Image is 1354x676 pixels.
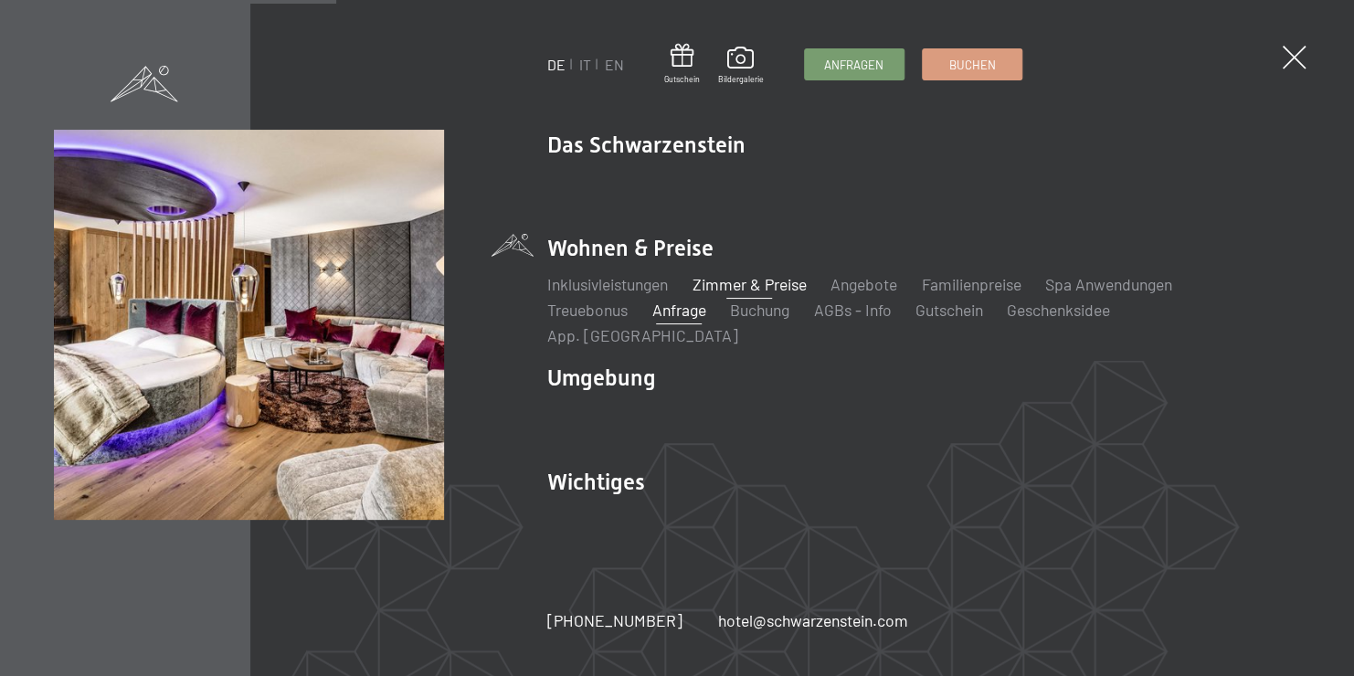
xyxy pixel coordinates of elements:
span: Anfragen [824,57,883,73]
a: App. [GEOGRAPHIC_DATA] [547,325,738,345]
a: AGBs - Info [813,300,891,320]
a: Gutschein [664,44,700,85]
a: Geschenksidee [1007,300,1110,320]
a: EN [605,56,624,73]
a: IT [579,56,591,73]
a: Bildergalerie [718,47,764,85]
a: Gutschein [915,300,983,320]
a: [PHONE_NUMBER] [547,609,682,632]
a: Treuebonus [547,300,628,320]
a: Anfrage [652,300,706,320]
a: Inklusivleistungen [547,274,668,294]
a: Spa Anwendungen [1045,274,1172,294]
span: Buchen [948,57,995,73]
span: Gutschein [664,74,700,85]
a: hotel@schwarzenstein.com [718,609,908,632]
a: Buchung [730,300,789,320]
a: Zimmer & Preise [693,274,807,294]
a: Familienpreise [921,274,1021,294]
a: Angebote [830,274,897,294]
a: Buchen [923,49,1021,79]
a: Anfragen [805,49,904,79]
span: [PHONE_NUMBER] [547,610,682,630]
span: Bildergalerie [718,74,764,85]
a: DE [547,56,566,73]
